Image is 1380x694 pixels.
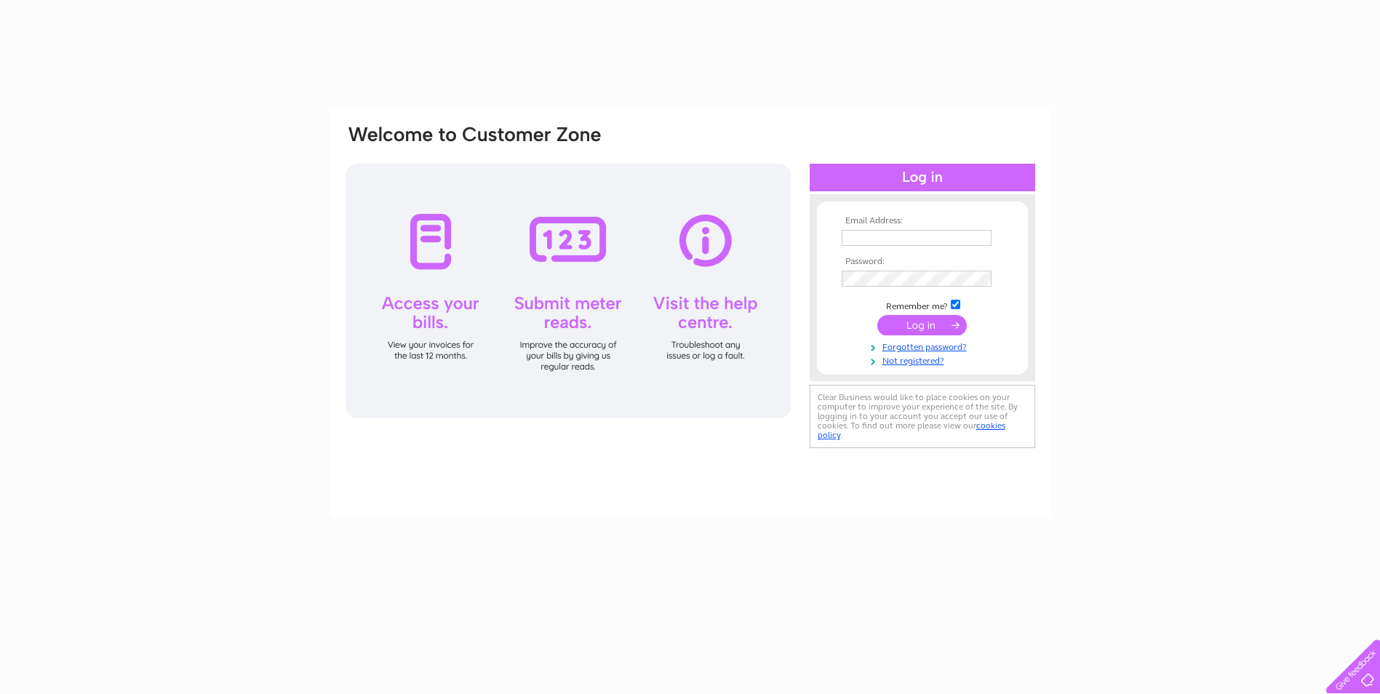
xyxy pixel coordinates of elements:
[842,339,1007,353] a: Forgotten password?
[838,216,1007,226] th: Email Address:
[818,420,1005,440] a: cookies policy
[877,315,967,335] input: Submit
[810,385,1035,448] div: Clear Business would like to place cookies on your computer to improve your experience of the sit...
[838,298,1007,312] td: Remember me?
[838,257,1007,267] th: Password:
[842,353,1007,367] a: Not registered?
